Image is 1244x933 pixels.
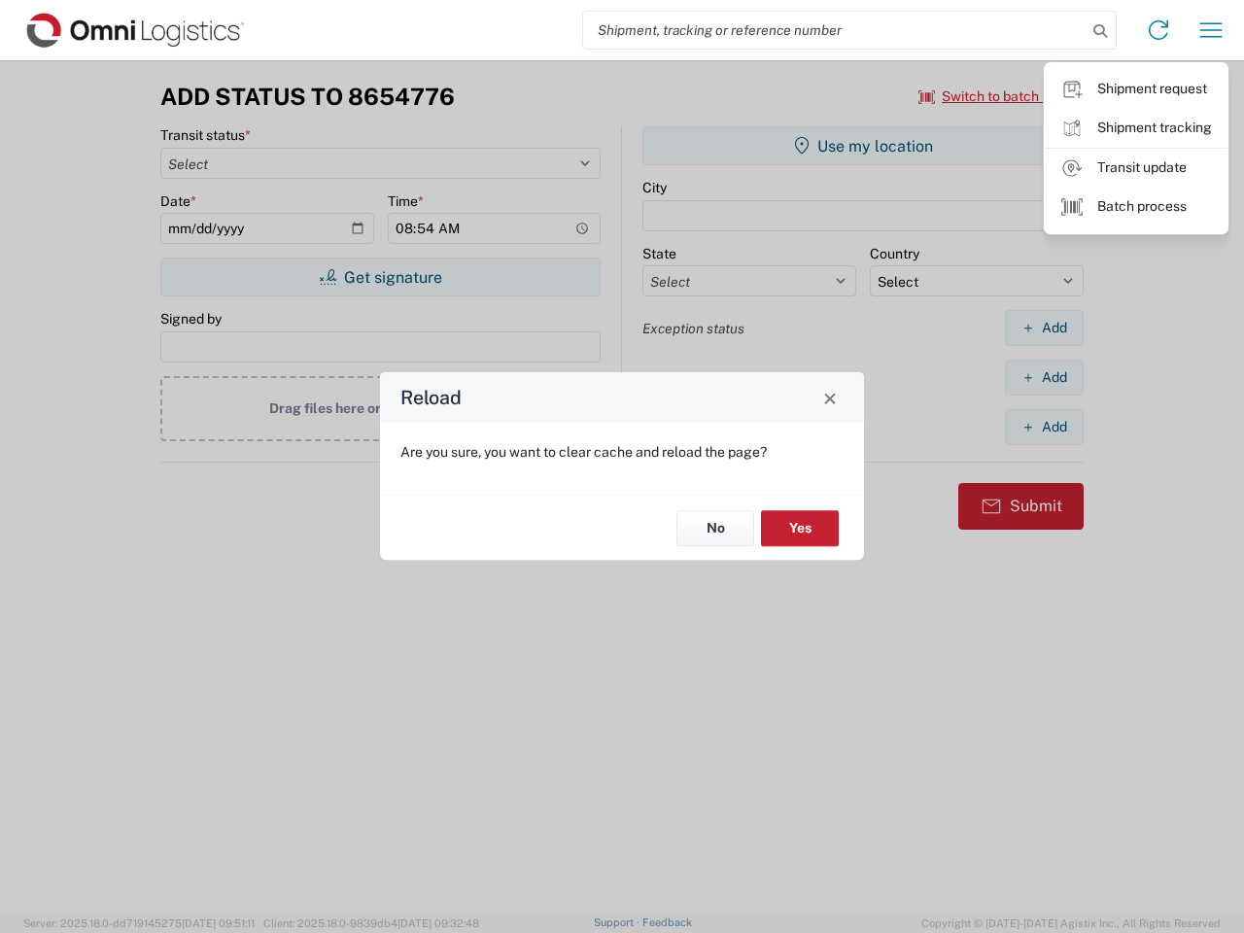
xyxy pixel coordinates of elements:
a: Transit update [1045,149,1227,188]
h4: Reload [400,384,462,412]
p: Are you sure, you want to clear cache and reload the page? [400,443,844,461]
button: Yes [761,510,839,546]
input: Shipment, tracking or reference number [583,12,1087,49]
button: No [676,510,754,546]
button: Close [816,384,844,411]
a: Shipment request [1045,70,1227,109]
a: Batch process [1045,188,1227,226]
a: Shipment tracking [1045,109,1227,148]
